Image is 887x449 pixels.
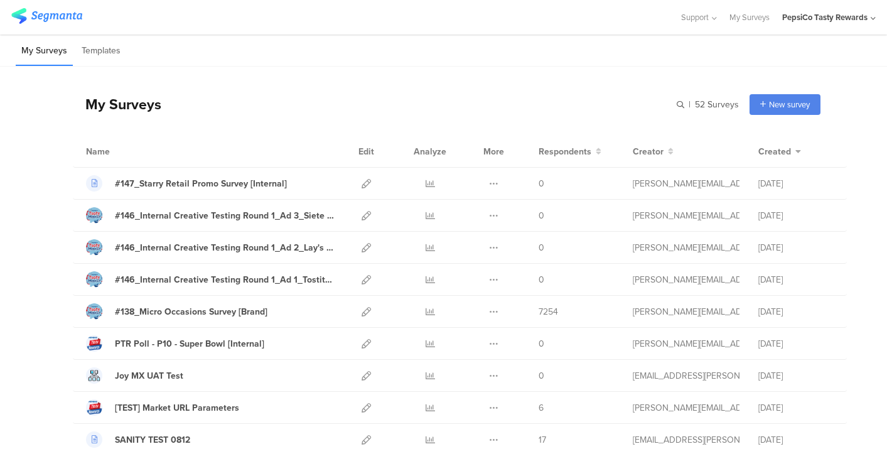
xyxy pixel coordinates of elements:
[633,305,739,318] div: megan.lynch@pepsico.com
[411,136,449,167] div: Analyze
[76,36,126,66] li: Templates
[539,209,544,222] span: 0
[695,98,739,111] span: 52 Surveys
[16,36,73,66] li: My Surveys
[539,369,544,382] span: 0
[539,145,601,158] button: Respondents
[758,209,834,222] div: [DATE]
[633,145,664,158] span: Creator
[539,433,546,446] span: 17
[86,335,264,352] a: PTR Poll - P10 - Super Bowl [Internal]
[86,175,287,192] a: #147_Starry Retail Promo Survey [Internal]
[86,303,267,320] a: #138_Micro Occasions Survey [Brand]
[539,305,558,318] span: 7254
[539,177,544,190] span: 0
[539,337,544,350] span: 0
[633,401,739,414] div: megan.lynch@pepsico.com
[73,94,161,115] div: My Surveys
[86,239,334,256] a: #146_Internal Creative Testing Round 1_Ad 2_Lay's [Internal]
[86,145,161,158] div: Name
[539,145,591,158] span: Respondents
[758,369,834,382] div: [DATE]
[115,241,334,254] div: #146_Internal Creative Testing Round 1_Ad 2_Lay's [Internal]
[633,241,739,254] div: megan.lynch@pepsico.com
[687,98,692,111] span: |
[633,433,739,446] div: andreza.godoy.contractor@pepsico.com
[115,177,287,190] div: #147_Starry Retail Promo Survey [Internal]
[758,433,834,446] div: [DATE]
[115,209,334,222] div: #146_Internal Creative Testing Round 1_Ad 3_Siete [Internal]
[633,177,739,190] div: megan.lynch@pepsico.com
[115,433,190,446] div: SANITY TEST 0812
[758,305,834,318] div: [DATE]
[758,145,801,158] button: Created
[782,11,868,23] div: PepsiCo Tasty Rewards
[115,337,264,350] div: PTR Poll - P10 - Super Bowl [Internal]
[758,401,834,414] div: [DATE]
[758,177,834,190] div: [DATE]
[86,207,334,224] a: #146_Internal Creative Testing Round 1_Ad 3_Siete [Internal]
[758,337,834,350] div: [DATE]
[480,136,507,167] div: More
[758,273,834,286] div: [DATE]
[115,401,239,414] div: [TEST] Market URL Parameters
[86,431,190,448] a: SANITY TEST 0812
[633,145,674,158] button: Creator
[539,241,544,254] span: 0
[115,273,334,286] div: #146_Internal Creative Testing Round 1_Ad 1_Tostitos [Internal]
[86,271,334,288] a: #146_Internal Creative Testing Round 1_Ad 1_Tostitos [Internal]
[115,305,267,318] div: #138_Micro Occasions Survey [Brand]
[758,145,791,158] span: Created
[86,367,183,384] a: Joy MX UAT Test
[633,337,739,350] div: megan.lynch@pepsico.com
[681,11,709,23] span: Support
[539,401,544,414] span: 6
[353,136,380,167] div: Edit
[11,8,82,24] img: segmanta logo
[633,273,739,286] div: megan.lynch@pepsico.com
[633,369,739,382] div: andreza.godoy.contractor@pepsico.com
[86,399,239,416] a: [TEST] Market URL Parameters
[539,273,544,286] span: 0
[633,209,739,222] div: megan.lynch@pepsico.com
[115,369,183,382] div: Joy MX UAT Test
[758,241,834,254] div: [DATE]
[769,99,810,111] span: New survey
